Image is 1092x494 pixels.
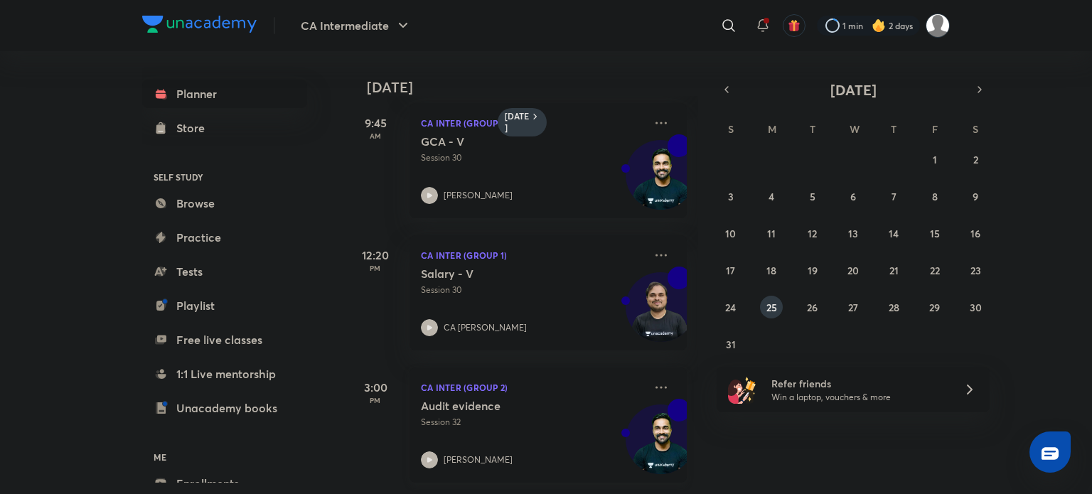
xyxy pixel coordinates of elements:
[719,333,742,355] button: August 31, 2025
[847,264,859,277] abbr: August 20, 2025
[737,80,970,100] button: [DATE]
[964,296,987,318] button: August 30, 2025
[726,264,735,277] abbr: August 17, 2025
[768,122,776,136] abbr: Monday
[930,227,940,240] abbr: August 15, 2025
[626,412,695,480] img: Avatar
[808,227,817,240] abbr: August 12, 2025
[760,185,783,208] button: August 4, 2025
[766,301,777,314] abbr: August 25, 2025
[142,165,307,189] h6: SELF STUDY
[850,190,856,203] abbr: August 6, 2025
[444,453,513,466] p: [PERSON_NAME]
[421,134,598,149] h5: GCA - V
[924,148,946,171] button: August 1, 2025
[801,222,824,245] button: August 12, 2025
[973,122,978,136] abbr: Saturday
[292,11,420,40] button: CA Intermediate
[810,122,815,136] abbr: Tuesday
[142,189,307,218] a: Browse
[142,257,307,286] a: Tests
[421,247,644,264] p: CA Inter (Group 1)
[882,222,905,245] button: August 14, 2025
[889,301,899,314] abbr: August 28, 2025
[347,396,404,404] p: PM
[924,259,946,281] button: August 22, 2025
[973,190,978,203] abbr: August 9, 2025
[848,227,858,240] abbr: August 13, 2025
[142,360,307,388] a: 1:1 Live mentorship
[807,301,818,314] abbr: August 26, 2025
[930,264,940,277] abbr: August 22, 2025
[769,190,774,203] abbr: August 4, 2025
[848,301,858,314] abbr: August 27, 2025
[767,227,776,240] abbr: August 11, 2025
[924,296,946,318] button: August 29, 2025
[725,301,736,314] abbr: August 24, 2025
[882,296,905,318] button: August 28, 2025
[421,267,598,281] h5: Salary - V
[932,190,938,203] abbr: August 8, 2025
[728,190,734,203] abbr: August 3, 2025
[801,185,824,208] button: August 5, 2025
[726,338,736,351] abbr: August 31, 2025
[421,416,644,429] p: Session 32
[872,18,886,33] img: streak
[830,80,877,100] span: [DATE]
[142,16,257,33] img: Company Logo
[421,379,644,396] p: CA Inter (Group 2)
[347,379,404,396] h5: 3:00
[964,185,987,208] button: August 9, 2025
[626,280,695,348] img: Avatar
[889,264,899,277] abbr: August 21, 2025
[142,114,307,142] a: Store
[142,291,307,320] a: Playlist
[421,399,598,413] h5: Audit evidence
[970,227,980,240] abbr: August 16, 2025
[347,131,404,140] p: AM
[347,264,404,272] p: PM
[932,122,938,136] abbr: Friday
[719,296,742,318] button: August 24, 2025
[421,284,644,296] p: Session 30
[421,114,644,131] p: CA Inter (Group 1)
[142,394,307,422] a: Unacademy books
[176,119,213,136] div: Store
[924,222,946,245] button: August 15, 2025
[929,301,940,314] abbr: August 29, 2025
[771,376,946,391] h6: Refer friends
[892,190,896,203] abbr: August 7, 2025
[933,153,937,166] abbr: August 1, 2025
[760,222,783,245] button: August 11, 2025
[771,391,946,404] p: Win a laptop, vouchers & more
[142,80,307,108] a: Planner
[926,14,950,38] img: Rashi Maheshwari
[421,151,644,164] p: Session 30
[719,185,742,208] button: August 3, 2025
[842,222,864,245] button: August 13, 2025
[882,185,905,208] button: August 7, 2025
[444,189,513,202] p: [PERSON_NAME]
[728,122,734,136] abbr: Sunday
[142,16,257,36] a: Company Logo
[719,259,742,281] button: August 17, 2025
[725,227,736,240] abbr: August 10, 2025
[626,148,695,216] img: Avatar
[766,264,776,277] abbr: August 18, 2025
[505,111,530,134] h6: [DATE]
[842,259,864,281] button: August 20, 2025
[882,259,905,281] button: August 21, 2025
[889,227,899,240] abbr: August 14, 2025
[347,247,404,264] h5: 12:20
[760,296,783,318] button: August 25, 2025
[728,375,756,404] img: referral
[444,321,527,334] p: CA [PERSON_NAME]
[891,122,896,136] abbr: Thursday
[810,190,815,203] abbr: August 5, 2025
[973,153,978,166] abbr: August 2, 2025
[142,445,307,469] h6: ME
[842,296,864,318] button: August 27, 2025
[808,264,818,277] abbr: August 19, 2025
[964,259,987,281] button: August 23, 2025
[924,185,946,208] button: August 8, 2025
